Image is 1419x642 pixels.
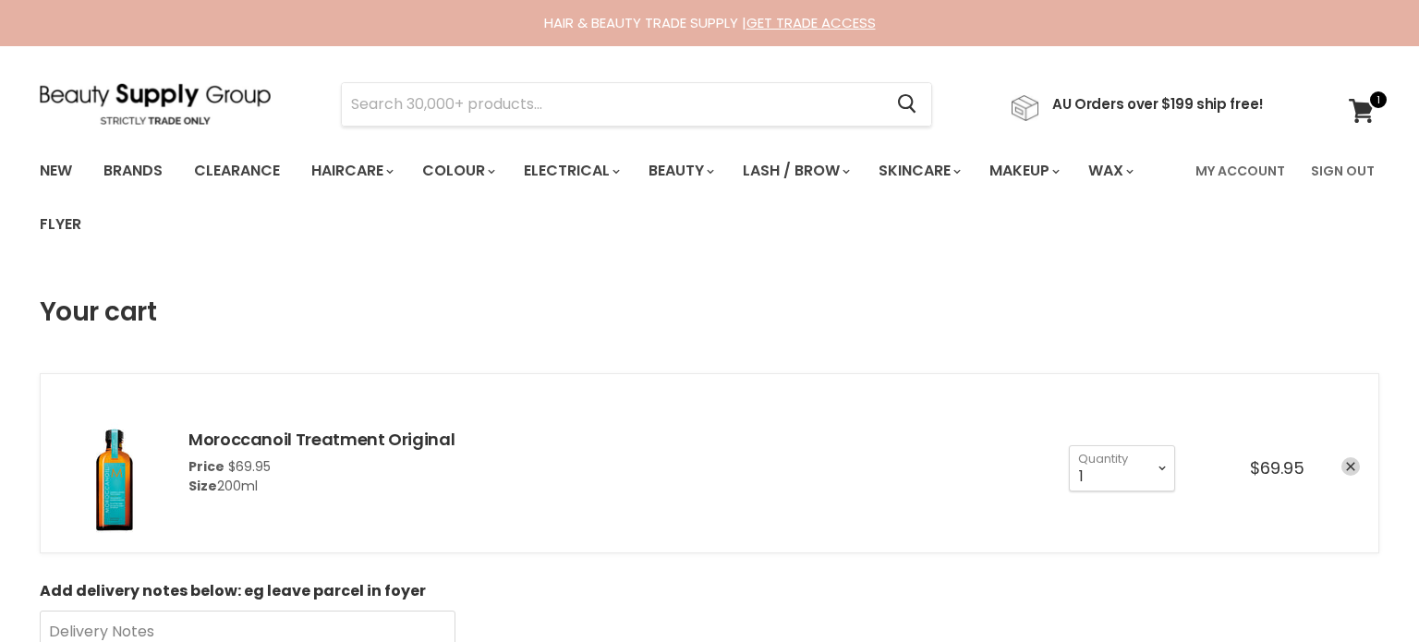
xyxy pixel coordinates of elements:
a: Flyer [26,205,95,244]
input: Search [342,83,882,126]
a: Moroccanoil Treatment Original [188,428,455,451]
a: Clearance [180,151,294,190]
select: Quantity [1069,445,1175,491]
a: My Account [1184,151,1296,190]
nav: Main [17,144,1402,251]
button: Search [882,83,931,126]
a: remove Moroccanoil Treatment Original [1341,457,1360,476]
a: Beauty [635,151,725,190]
a: Brands [90,151,176,190]
a: Haircare [297,151,405,190]
span: $69.95 [228,457,271,476]
a: Electrical [510,151,631,190]
a: Sign Out [1300,151,1386,190]
span: $69.95 [1250,456,1304,479]
form: Product [341,82,932,127]
img: Moroccanoil Treatment Original - 200ml [59,393,170,534]
h1: Your cart [40,297,156,327]
a: Wax [1074,151,1145,190]
span: Price [188,457,224,476]
div: 200ml [188,477,455,496]
b: Add delivery notes below: eg leave parcel in foyer [40,580,426,601]
span: Size [188,477,217,495]
ul: Main menu [26,144,1184,251]
a: Skincare [865,151,972,190]
a: Lash / Brow [729,151,861,190]
a: GET TRADE ACCESS [746,13,876,32]
a: New [26,151,86,190]
div: HAIR & BEAUTY TRADE SUPPLY | [17,14,1402,32]
a: Colour [408,151,506,190]
a: Makeup [976,151,1071,190]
